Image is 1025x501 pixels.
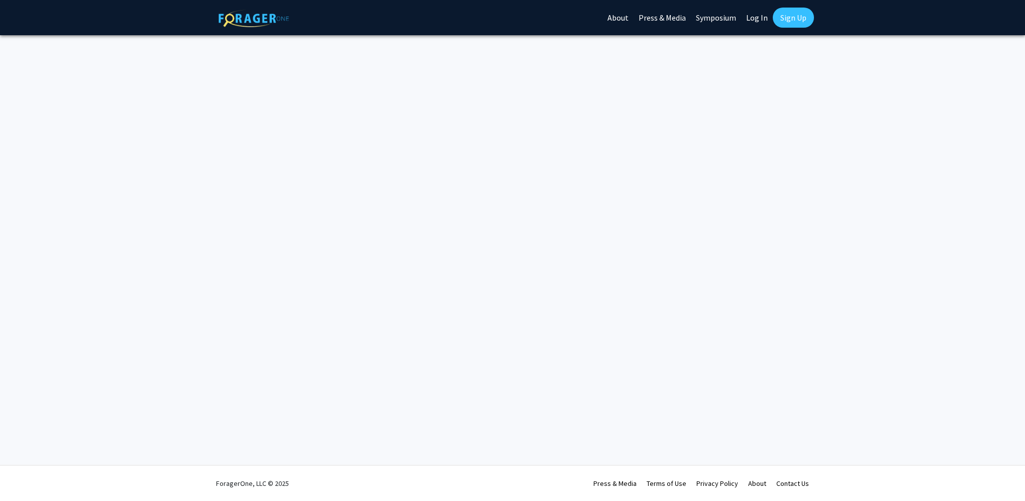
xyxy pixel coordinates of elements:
[593,479,637,488] a: Press & Media
[748,479,766,488] a: About
[216,466,289,501] div: ForagerOne, LLC © 2025
[647,479,686,488] a: Terms of Use
[219,10,289,27] img: ForagerOne Logo
[696,479,738,488] a: Privacy Policy
[776,479,809,488] a: Contact Us
[773,8,814,28] a: Sign Up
